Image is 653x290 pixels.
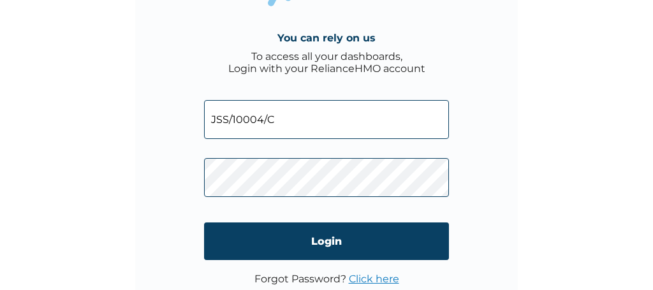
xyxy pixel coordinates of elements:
[228,50,425,75] div: To access all your dashboards, Login with your RelianceHMO account
[349,273,399,285] a: Click here
[204,222,449,260] input: Login
[254,273,399,285] p: Forgot Password?
[277,32,376,44] h4: You can rely on us
[204,100,449,139] input: Email address or HMO ID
